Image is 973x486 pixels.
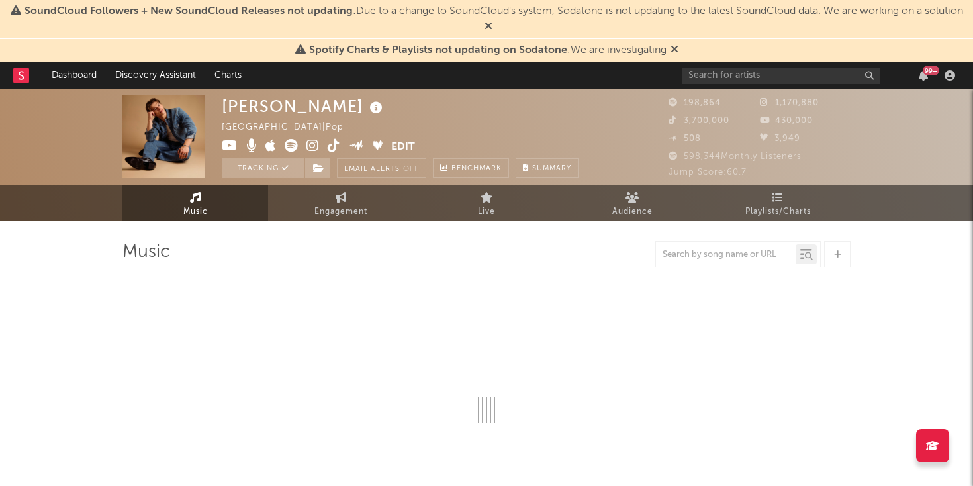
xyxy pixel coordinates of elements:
[478,204,495,220] span: Live
[309,45,667,56] span: : We are investigating
[669,117,729,125] span: 3,700,000
[222,120,359,136] div: [GEOGRAPHIC_DATA] | Pop
[222,95,386,117] div: [PERSON_NAME]
[268,185,414,221] a: Engagement
[760,134,800,143] span: 3,949
[314,204,367,220] span: Engagement
[745,204,811,220] span: Playlists/Charts
[671,45,678,56] span: Dismiss
[414,185,559,221] a: Live
[106,62,205,89] a: Discovery Assistant
[919,70,928,81] button: 99+
[122,185,268,221] a: Music
[923,66,939,75] div: 99 +
[612,204,653,220] span: Audience
[337,158,426,178] button: Email AlertsOff
[760,99,819,107] span: 1,170,880
[451,161,502,177] span: Benchmark
[516,158,579,178] button: Summary
[433,158,509,178] a: Benchmark
[391,139,415,156] button: Edit
[669,134,701,143] span: 508
[669,168,747,177] span: Jump Score: 60.7
[403,166,419,173] em: Off
[24,6,353,17] span: SoundCloud Followers + New SoundCloud Releases not updating
[760,117,813,125] span: 430,000
[183,204,208,220] span: Music
[485,22,492,32] span: Dismiss
[309,45,567,56] span: Spotify Charts & Playlists not updating on Sodatone
[559,185,705,221] a: Audience
[42,62,106,89] a: Dashboard
[24,6,963,17] span: : Due to a change to SoundCloud's system, Sodatone is not updating to the latest SoundCloud data....
[669,152,802,161] span: 598,344 Monthly Listeners
[532,165,571,172] span: Summary
[222,158,304,178] button: Tracking
[682,68,880,84] input: Search for artists
[705,185,851,221] a: Playlists/Charts
[656,250,796,260] input: Search by song name or URL
[669,99,721,107] span: 198,864
[205,62,251,89] a: Charts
